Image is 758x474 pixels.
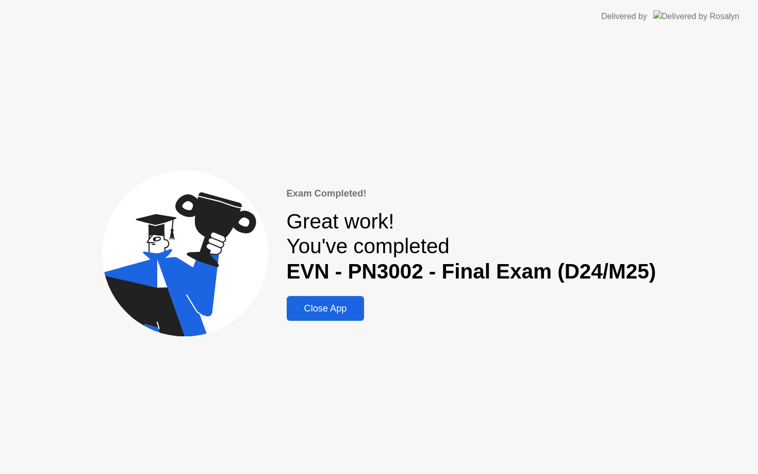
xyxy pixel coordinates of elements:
div: Close App [290,303,361,314]
div: Delivered by [601,10,647,23]
div: Great work! You've completed [287,209,656,284]
div: Exam Completed! [287,186,656,201]
img: Delivered by Rosalyn [653,10,739,22]
b: EVN - PN3002 - Final Exam (D24/M25) [287,259,656,283]
button: Close App [287,296,365,321]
